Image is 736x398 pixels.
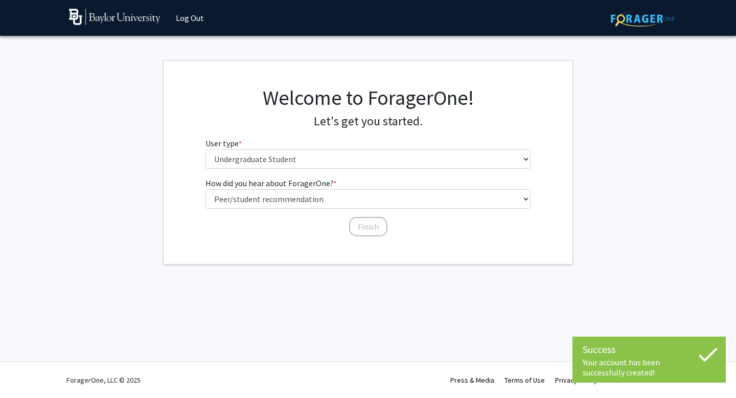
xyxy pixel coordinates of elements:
[583,342,716,357] div: Success
[205,137,242,149] label: User type
[583,357,716,378] div: Your account has been successfully created!
[66,362,141,398] div: ForagerOne, LLC © 2025
[349,217,387,236] button: Finish
[450,375,494,385] a: Press & Media
[611,11,675,27] img: ForagerOne Logo
[205,177,337,189] label: How did you hear about ForagerOne?
[69,9,160,25] img: Baylor University Logo
[555,375,597,385] a: Privacy Policy
[205,85,531,110] h1: Welcome to ForagerOne!
[205,114,531,129] h4: Let's get you started.
[504,375,545,385] a: Terms of Use
[8,352,43,390] iframe: Chat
